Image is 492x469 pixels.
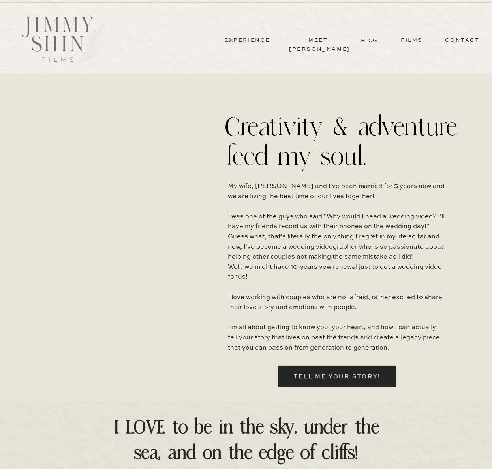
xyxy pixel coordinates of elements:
p: My wife, [PERSON_NAME] and I've been married for 5 years now and we are living the best time of o... [228,182,446,356]
a: meet [PERSON_NAME] [289,36,347,45]
a: films [392,36,431,45]
b: I LOVE to be in the sky, under the sea, and on the edge of cliffs! [113,414,379,465]
h2: Creativity & adventure feed my soul. [225,112,464,169]
a: contact [434,36,491,45]
a: BLOG [361,36,379,45]
b: tell me your story! [294,374,380,380]
a: experience [218,36,276,45]
a: tell me your story! [286,372,388,381]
